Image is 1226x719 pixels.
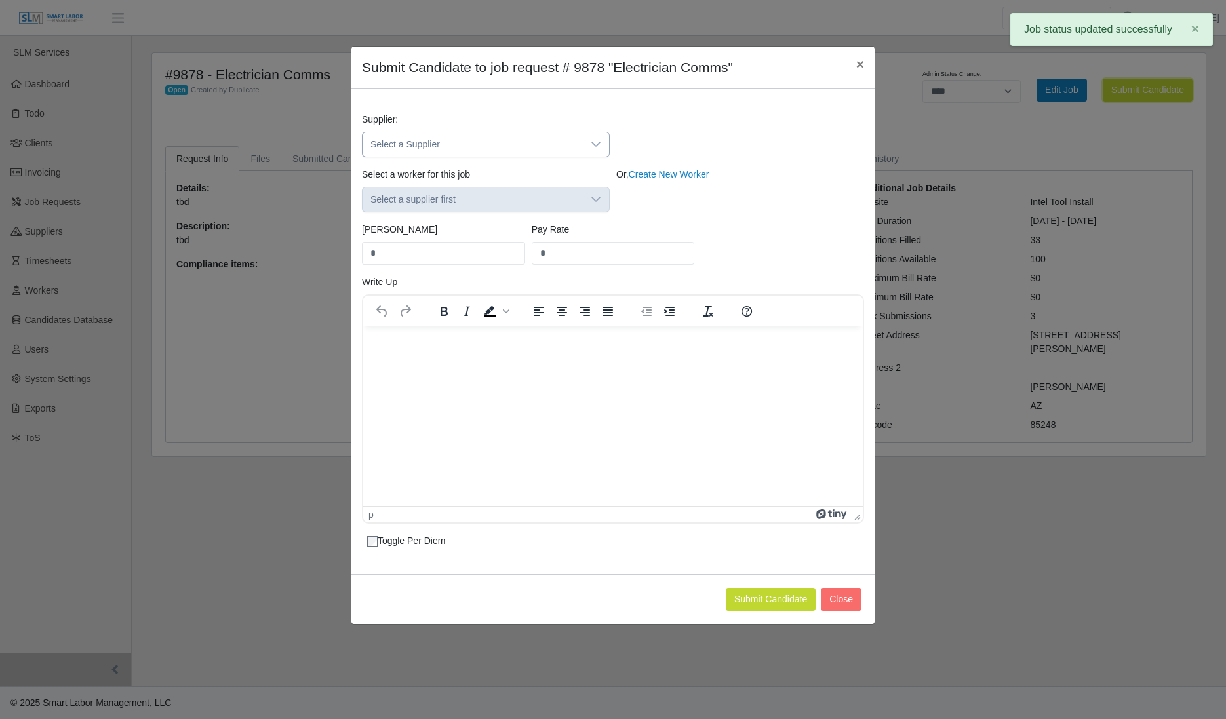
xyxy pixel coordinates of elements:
button: Decrease indent [635,302,658,321]
label: Select a worker for this job [362,168,470,182]
span: × [856,56,864,71]
button: Help [736,302,758,321]
div: Background color Black [479,302,511,321]
label: Pay Rate [532,223,570,237]
button: Align left [528,302,550,321]
label: Supplier: [362,113,398,126]
a: Powered by Tiny [816,509,849,520]
span: Select a Supplier [363,132,583,157]
button: Close [846,47,875,81]
a: Create New Worker [629,169,709,180]
div: Job status updated successfully [1010,13,1213,46]
iframe: Rich Text Area [363,326,863,506]
label: Write Up [362,275,397,289]
button: Undo [371,302,393,321]
button: Submit Candidate [726,588,816,611]
label: [PERSON_NAME] [362,223,437,237]
button: Redo [394,302,416,321]
label: Toggle Per Diem [367,534,445,548]
button: Close [821,588,861,611]
button: Bold [433,302,455,321]
button: Increase indent [658,302,681,321]
input: Toggle Per Diem [367,536,378,547]
button: Align right [574,302,596,321]
button: Clear formatting [697,302,719,321]
h4: Submit Candidate to job request # 9878 "Electrician Comms" [362,57,733,78]
div: Press the Up and Down arrow keys to resize the editor. [849,507,863,522]
button: Align center [551,302,573,321]
div: p [368,509,374,520]
div: Or, [613,168,867,212]
button: Italic [456,302,478,321]
button: Justify [597,302,619,321]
